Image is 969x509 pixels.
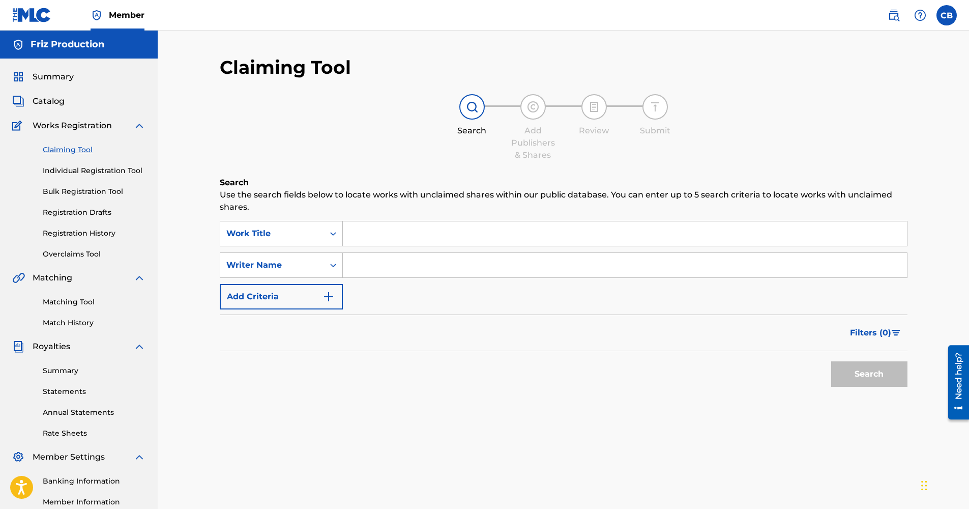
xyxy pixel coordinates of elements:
[33,451,105,463] span: Member Settings
[133,341,145,353] img: expand
[133,272,145,284] img: expand
[33,120,112,132] span: Works Registration
[914,9,926,21] img: help
[649,101,661,113] img: step indicator icon for Submit
[43,365,145,376] a: Summary
[43,318,145,328] a: Match History
[220,177,907,189] h6: Search
[527,101,539,113] img: step indicator icon for Add Publishers & Shares
[844,320,907,346] button: Filters (0)
[12,71,74,83] a: SummarySummary
[43,249,145,260] a: Overclaims Tool
[33,341,70,353] span: Royalties
[12,451,24,463] img: Member Settings
[888,9,900,21] img: search
[447,125,497,137] div: Search
[12,8,51,22] img: MLC Logo
[133,120,145,132] img: expand
[220,221,907,392] form: Search Form
[220,56,351,79] h2: Claiming Tool
[43,497,145,507] a: Member Information
[569,125,620,137] div: Review
[43,145,145,155] a: Claiming Tool
[12,272,25,284] img: Matching
[91,9,103,21] img: Top Rightsholder
[12,71,24,83] img: Summary
[43,186,145,197] a: Bulk Registration Tool
[12,341,24,353] img: Royalties
[12,95,65,107] a: CatalogCatalog
[43,228,145,239] a: Registration History
[43,297,145,307] a: Matching Tool
[12,39,24,51] img: Accounts
[43,476,145,487] a: Banking Information
[630,125,681,137] div: Submit
[133,451,145,463] img: expand
[910,5,930,25] div: Help
[322,291,335,303] img: 9d2ae6d4665cec9f34b9.svg
[109,9,144,21] span: Member
[918,460,969,509] iframe: Chat Widget
[936,5,957,25] div: User Menu
[33,71,74,83] span: Summary
[33,95,65,107] span: Catalog
[12,120,25,132] img: Works Registration
[12,95,24,107] img: Catalog
[220,189,907,213] p: Use the search fields below to locate works with unclaimed shares within our public database. You...
[43,207,145,218] a: Registration Drafts
[220,284,343,309] button: Add Criteria
[941,342,969,423] iframe: Resource Center
[508,125,559,161] div: Add Publishers & Shares
[33,272,72,284] span: Matching
[892,330,900,336] img: filter
[43,407,145,418] a: Annual Statements
[43,428,145,439] a: Rate Sheets
[43,386,145,397] a: Statements
[226,259,318,271] div: Writer Name
[43,165,145,176] a: Individual Registration Tool
[588,101,600,113] img: step indicator icon for Review
[31,39,104,50] h5: Friz Production
[921,470,927,501] div: Drag
[850,327,891,339] span: Filters ( 0 )
[466,101,478,113] img: step indicator icon for Search
[884,5,904,25] a: Public Search
[226,228,318,240] div: Work Title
